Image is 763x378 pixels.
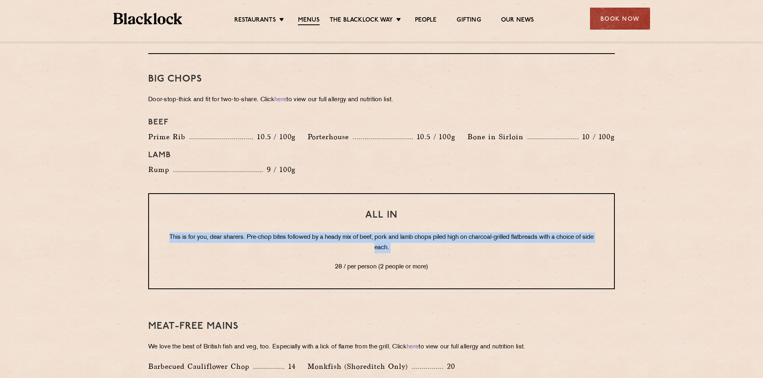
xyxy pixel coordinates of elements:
[407,344,419,350] a: here
[234,16,276,24] a: Restaurants
[274,97,286,103] a: here
[165,210,598,220] h3: All In
[253,132,296,142] p: 10.5 / 100g
[148,131,189,142] p: Prime Rib
[467,131,527,142] p: Bone in Sirloin
[578,132,615,142] p: 10 / 100g
[263,164,296,175] p: 9 / 100g
[284,361,296,372] p: 14
[148,150,615,160] h4: Lamb
[148,321,615,332] h3: Meat-Free mains
[148,164,173,175] p: Rump
[413,132,455,142] p: 10.5 / 100g
[457,16,481,24] a: Gifting
[148,361,254,372] p: Barbecued Cauliflower Chop
[148,342,615,353] p: We love the best of British fish and veg, too. Especially with a lick of flame from the grill. Cl...
[590,8,650,30] div: Book Now
[308,131,353,142] p: Porterhouse
[148,118,615,127] h4: Beef
[443,361,455,372] p: 20
[501,16,534,24] a: Our News
[148,94,615,106] p: Door-stop-thick and fit for two-to-share. Click to view our full allergy and nutrition list.
[165,232,598,253] p: This is for you, dear sharers. Pre-chop bites followed by a heady mix of beef, pork and lamb chop...
[165,262,598,272] p: 28 / per person (2 people or more)
[113,13,183,24] img: BL_Textured_Logo-footer-cropped.svg
[148,74,615,84] h3: Big Chops
[298,16,320,25] a: Menus
[415,16,437,24] a: People
[308,361,412,372] p: Monkfish (Shoreditch Only)
[330,16,393,24] a: The Blacklock Way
